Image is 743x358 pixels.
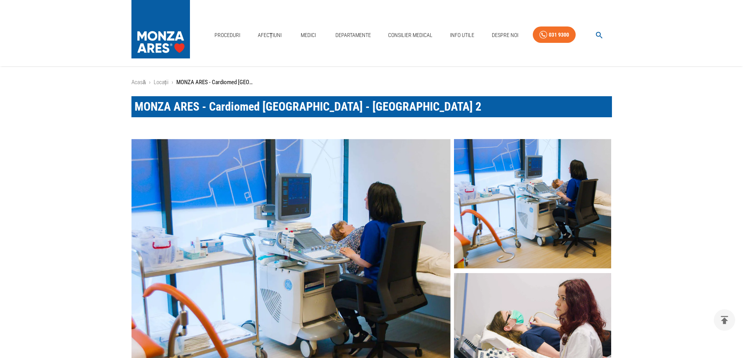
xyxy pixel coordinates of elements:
a: Medici [296,27,321,43]
li: › [172,78,173,87]
a: Acasă [131,79,146,86]
a: Departamente [332,27,374,43]
img: Servicii medicale Cardiomed Cluj Napoca - Strada Galati Nr. 2 [454,139,611,268]
a: Info Utile [447,27,477,43]
a: Locații [154,79,168,86]
a: Consilier Medical [385,27,436,43]
span: MONZA ARES - Cardiomed [GEOGRAPHIC_DATA] - [GEOGRAPHIC_DATA] 2 [135,100,481,113]
a: 031 9300 [533,26,576,43]
li: › [149,78,151,87]
nav: breadcrumb [131,78,612,87]
p: MONZA ARES - Cardiomed [GEOGRAPHIC_DATA] - [GEOGRAPHIC_DATA] 2 [176,78,254,87]
div: 031 9300 [549,30,569,40]
button: delete [714,309,735,331]
a: Despre Noi [489,27,521,43]
a: Proceduri [211,27,243,43]
a: Afecțiuni [255,27,285,43]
